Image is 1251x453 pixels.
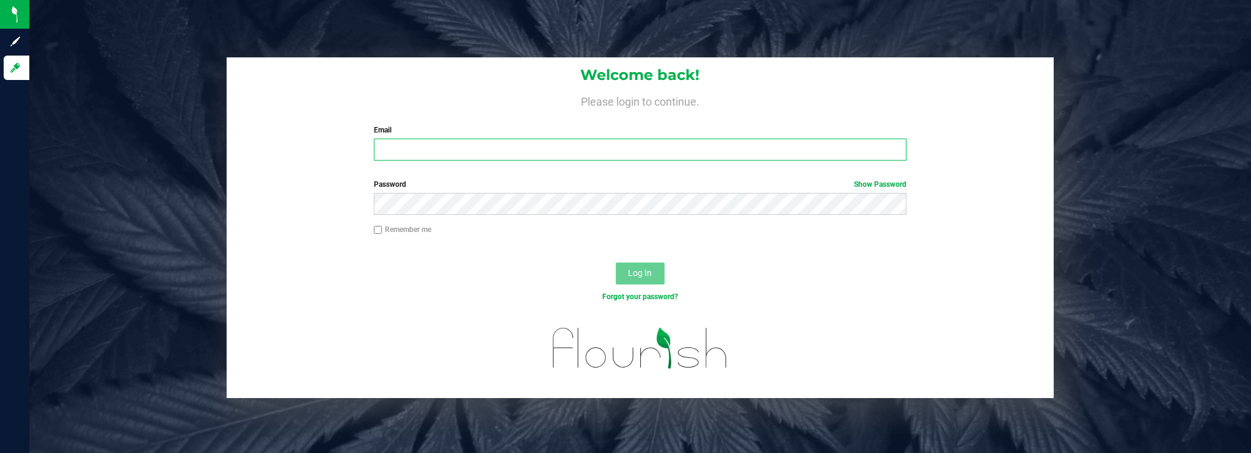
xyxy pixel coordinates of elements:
[374,226,382,234] input: Remember me
[9,62,21,74] inline-svg: Log in
[854,180,906,189] a: Show Password
[602,292,678,301] a: Forgot your password?
[537,315,743,382] img: flourish_logo.svg
[227,93,1053,107] h4: Please login to continue.
[9,35,21,48] inline-svg: Sign up
[374,125,906,136] label: Email
[374,180,406,189] span: Password
[628,268,652,278] span: Log In
[374,224,431,235] label: Remember me
[616,263,665,284] button: Log In
[227,67,1053,83] h1: Welcome back!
